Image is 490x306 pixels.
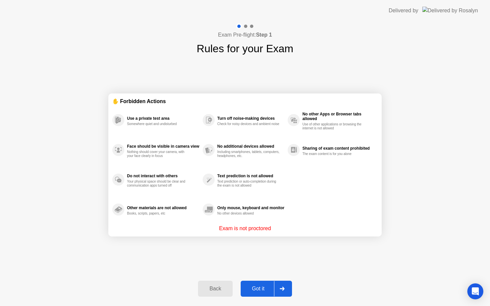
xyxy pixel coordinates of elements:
[422,7,478,14] img: Delivered by Rosalyn
[127,144,199,149] div: Face should be visible in camera view
[127,180,190,188] div: Your physical space should be clear and communication apps turned off
[127,174,199,178] div: Do not interact with others
[218,31,272,39] h4: Exam Pre-flight:
[243,286,274,292] div: Got it
[302,122,365,130] div: Use of other applications or browsing the internet is not allowed
[217,180,280,188] div: Text prediction or auto-completion during the exam is not allowed
[241,281,292,297] button: Got it
[256,32,272,38] b: Step 1
[389,7,418,15] div: Delivered by
[217,116,284,121] div: Turn off noise-making devices
[217,212,280,216] div: No other devices allowed
[217,144,284,149] div: No additional devices allowed
[302,152,365,156] div: The exam content is for you alone
[197,41,293,57] h1: Rules for your Exam
[127,212,190,216] div: Books, scripts, papers, etc
[112,97,378,105] div: ✋ Forbidden Actions
[198,281,232,297] button: Back
[127,206,199,210] div: Other materials are not allowed
[219,225,271,232] p: Exam is not proctored
[467,283,483,299] div: Open Intercom Messenger
[200,286,230,292] div: Back
[127,122,190,126] div: Somewhere quiet and undisturbed
[217,206,284,210] div: Only mouse, keyboard and monitor
[127,116,199,121] div: Use a private test area
[302,146,374,151] div: Sharing of exam content prohibited
[217,174,284,178] div: Text prediction is not allowed
[127,150,190,158] div: Nothing should cover your camera, with your face clearly in focus
[302,112,374,121] div: No other Apps or Browser tabs allowed
[217,150,280,158] div: Including smartphones, tablets, computers, headphones, etc.
[217,122,280,126] div: Check for noisy devices and ambient noise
